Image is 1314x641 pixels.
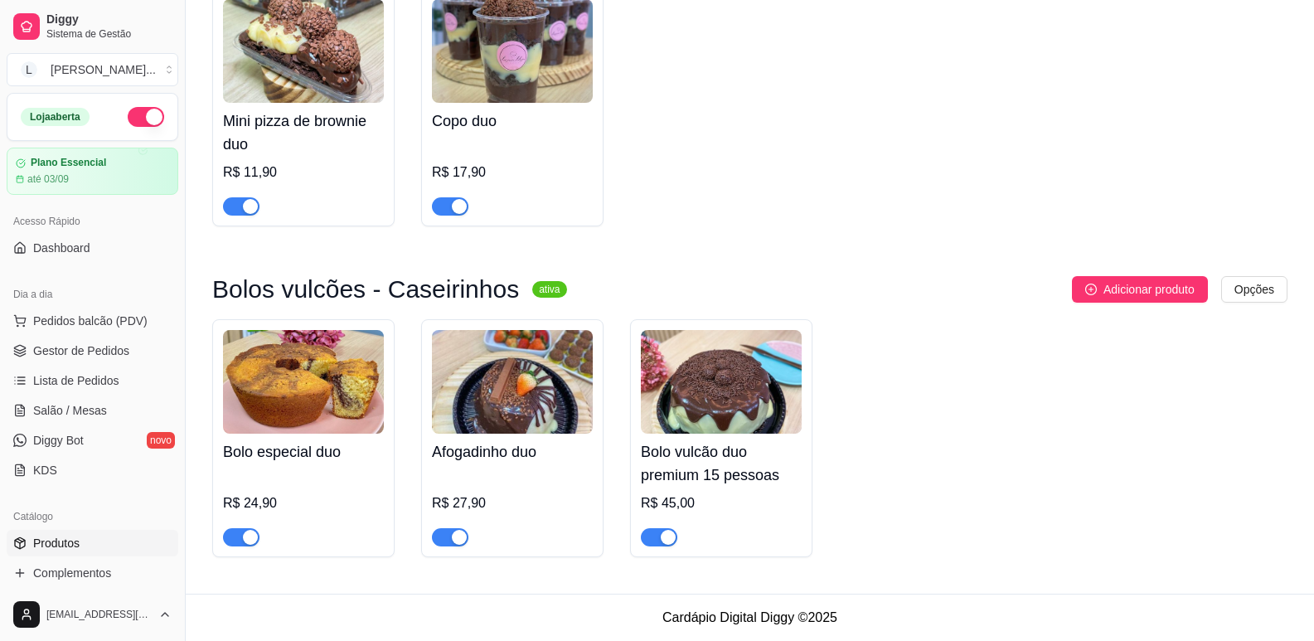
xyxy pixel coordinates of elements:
img: product-image [432,330,593,434]
span: Adicionar produto [1103,280,1195,299]
div: Catálogo [7,503,178,530]
a: KDS [7,457,178,483]
div: [PERSON_NAME] ... [51,61,156,78]
span: Diggy [46,12,172,27]
span: Complementos [33,565,111,581]
div: Loja aberta [21,108,90,126]
a: Salão / Mesas [7,397,178,424]
span: Produtos [33,535,80,551]
div: R$ 24,90 [223,493,384,513]
button: Opções [1221,276,1287,303]
a: Produtos [7,530,178,556]
a: Complementos [7,560,178,586]
a: Plano Essencialaté 03/09 [7,148,178,195]
span: Gestor de Pedidos [33,342,129,359]
button: [EMAIL_ADDRESS][DOMAIN_NAME] [7,595,178,634]
button: Alterar Status [128,107,164,127]
button: Select a team [7,53,178,86]
div: R$ 27,90 [432,493,593,513]
span: [EMAIL_ADDRESS][DOMAIN_NAME] [46,608,152,621]
span: KDS [33,462,57,478]
span: Lista de Pedidos [33,372,119,389]
span: plus-circle [1085,284,1097,295]
div: R$ 45,00 [641,493,802,513]
button: Pedidos balcão (PDV) [7,308,178,334]
a: Gestor de Pedidos [7,337,178,364]
h4: Bolo especial duo [223,440,384,464]
span: Diggy Bot [33,432,84,449]
a: Dashboard [7,235,178,261]
span: Dashboard [33,240,90,256]
span: Pedidos balcão (PDV) [33,313,148,329]
h4: Bolo vulcão duo premium 15 pessoas [641,440,802,487]
span: Sistema de Gestão [46,27,172,41]
span: L [21,61,37,78]
h4: Mini pizza de brownie duo [223,109,384,156]
a: DiggySistema de Gestão [7,7,178,46]
span: Opções [1234,280,1274,299]
a: Diggy Botnovo [7,427,178,454]
img: product-image [641,330,802,434]
span: Salão / Mesas [33,402,107,419]
sup: ativa [532,281,566,298]
div: Acesso Rápido [7,208,178,235]
button: Adicionar produto [1072,276,1208,303]
div: Dia a dia [7,281,178,308]
footer: Cardápio Digital Diggy © 2025 [186,594,1314,641]
div: R$ 17,90 [432,163,593,182]
article: Plano Essencial [31,157,106,169]
h4: Copo duo [432,109,593,133]
a: Lista de Pedidos [7,367,178,394]
img: product-image [223,330,384,434]
div: R$ 11,90 [223,163,384,182]
article: até 03/09 [27,172,69,186]
h3: Bolos vulcões - Caseirinhos [212,279,519,299]
h4: Afogadinho duo [432,440,593,464]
